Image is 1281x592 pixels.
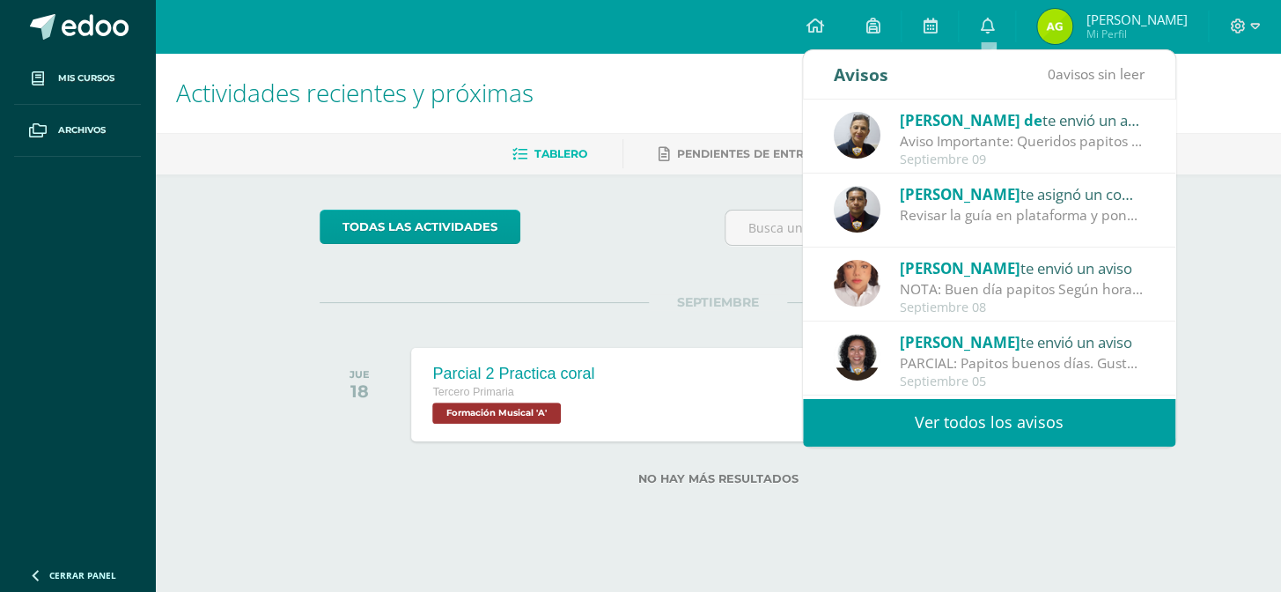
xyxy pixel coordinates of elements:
[900,374,1145,389] div: Septiembre 05
[834,334,880,381] img: e68d219a534587513e5f5ff35cf77afa.png
[900,279,1145,300] div: NOTA: Buen día papitos Según horario de clases estaremos realizando parcial de KAQCHIKEL el día m...
[350,368,370,381] div: JUE
[14,53,141,105] a: Mis cursos
[900,353,1145,374] div: PARCIAL: Papitos buenos días. Gusto de saludarlos. Les comento que el día lunes 8 de septiembre r...
[900,258,1020,278] span: [PERSON_NAME]
[659,140,828,168] a: Pendientes de entrega
[49,569,116,581] span: Cerrar panel
[534,147,587,160] span: Tablero
[834,260,880,307] img: 36ab2693be6db1ea5862f9bc6368e731.png
[58,123,106,137] span: Archivos
[900,131,1145,152] div: Aviso Importante: Queridos papitos por este medio les saludo cordialmente. El motivo de la presen...
[900,205,1145,226] div: Revisar la guía en plataforma y ponerse al día, enviar las capturas de pantalla de lo que realizo...
[1037,9,1072,44] img: 7f81f4ba5cc2156d4da63f1ddbdbb887.png
[725,211,1115,245] input: Busca una actividad próxima aquí...
[834,186,880,233] img: 63b025e05e2674fa2c4b68c162dd1c4e.png
[900,108,1145,131] div: te envió un aviso
[350,381,370,402] div: 18
[432,365,594,383] div: Parcial 2 Practica coral
[900,256,1145,279] div: te envió un aviso
[176,76,534,109] span: Actividades recientes y próximas
[900,332,1020,352] span: [PERSON_NAME]
[900,110,1042,130] span: [PERSON_NAME] de
[649,294,787,310] span: SEPTIEMBRE
[1086,26,1187,41] span: Mi Perfil
[834,112,880,159] img: 67f0ede88ef848e2db85819136c0f493.png
[512,140,587,168] a: Tablero
[900,182,1145,205] div: te asignó un comentario en 'Guía 5' para 'Computación /Robotica'
[14,105,141,157] a: Archivos
[900,184,1020,204] span: [PERSON_NAME]
[803,398,1175,447] a: Ver todos los avisos
[900,152,1145,167] div: Septiembre 09
[834,50,888,99] div: Avisos
[432,386,513,398] span: Tercero Primaria
[677,147,828,160] span: Pendientes de entrega
[900,300,1145,315] div: Septiembre 08
[432,403,561,424] span: Formación Musical 'A'
[320,210,520,244] a: todas las Actividades
[1086,11,1187,28] span: [PERSON_NAME]
[900,330,1145,353] div: te envió un aviso
[320,472,1116,485] label: No hay más resultados
[58,71,114,85] span: Mis cursos
[1048,64,1145,84] span: avisos sin leer
[1048,64,1056,84] span: 0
